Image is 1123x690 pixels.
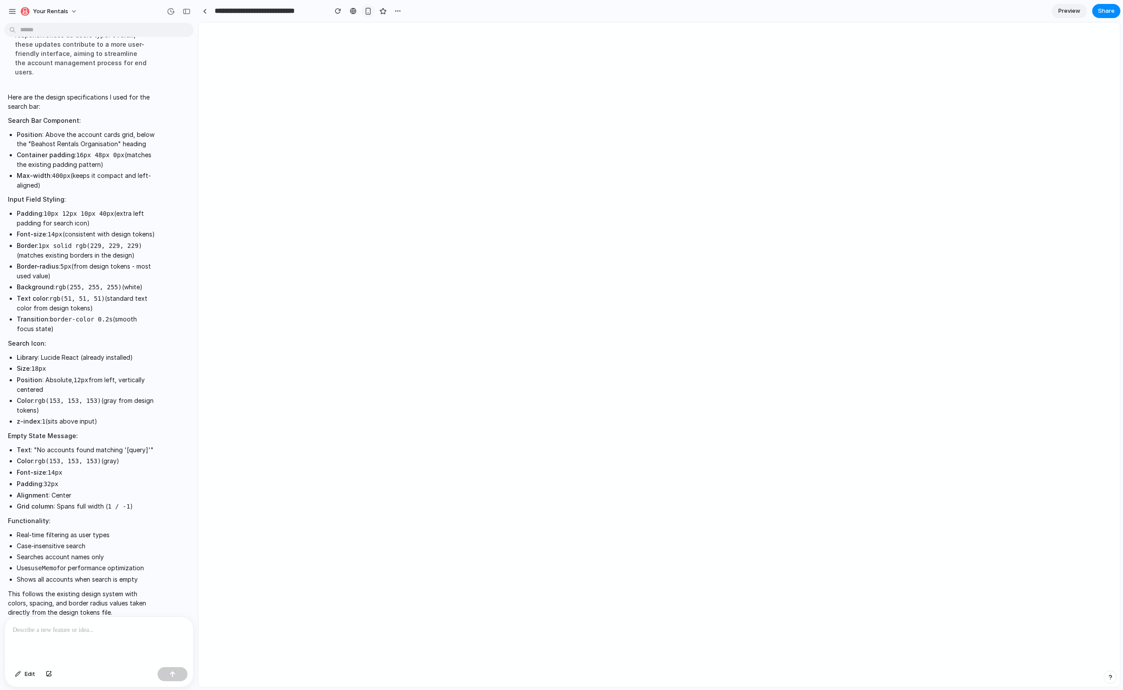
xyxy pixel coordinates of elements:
strong: Search Bar Component: [8,117,81,124]
code: 1px solid rgb(229, 229, 229) [38,242,142,249]
strong: Alignment [17,491,48,499]
code: border-color 0.2s [50,316,113,323]
li: : Center [17,491,155,500]
code: useMemo [31,565,57,572]
code: rgb(153, 153, 153) [34,458,101,465]
li: : (extra left padding for search icon) [17,209,155,228]
code: 14px [48,231,62,238]
li: : Above the account cards grid, below the "Beahost Rentals Organisation" heading [17,130,155,148]
li: : (gray) [17,456,155,466]
strong: Input Field Styling: [8,196,66,203]
strong: Transition [17,315,48,323]
li: Uses for performance optimization [17,563,155,573]
li: Searches account names only [17,552,155,561]
strong: Padding [17,480,42,487]
strong: Container padding [17,151,75,159]
span: Share [1098,7,1115,15]
li: Case-insensitive search [17,541,155,550]
strong: Font-size [17,469,46,476]
a: Preview [1052,4,1087,18]
code: 5px [60,263,71,270]
strong: Color [17,397,33,404]
strong: Position [17,376,42,384]
p: This follows the existing design system with colors, spacing, and border radius values taken dire... [8,589,155,617]
li: : (gray from design tokens) [17,396,155,415]
li: : (smooth focus state) [17,314,155,333]
li: : (from design tokens - most used value) [17,262,155,280]
strong: Search Icon: [8,339,46,347]
li: : (sits above input) [17,417,155,426]
li: : (consistent with design tokens) [17,229,155,239]
li: : Lucide React (already installed) [17,353,155,362]
strong: Functionality: [8,517,51,524]
li: : (white) [17,282,155,292]
code: rgb(51, 51, 51) [49,295,105,302]
button: Edit [11,667,40,681]
code: 12px [73,376,88,384]
code: 10px 12px 10px 40px [44,210,114,217]
code: 1 / -1 [108,503,130,510]
li: : (keeps it compact and left-aligned) [17,171,155,190]
li: : (standard text color from design tokens) [17,294,155,313]
button: Share [1092,4,1120,18]
strong: Font-size [17,230,46,238]
li: : Spans full width ( ) [17,502,155,511]
strong: Max-width [17,172,51,179]
li: Shows all accounts when search is empty [17,575,155,584]
li: : [17,479,155,489]
strong: Library [17,354,38,361]
span: Preview [1058,7,1080,15]
strong: Text color [17,295,48,302]
code: rgb(255, 255, 255) [55,284,122,291]
strong: Color [17,457,33,465]
li: : [17,468,155,477]
code: 14px [48,469,62,476]
strong: Grid column [17,502,54,510]
li: : "No accounts found matching '[query]'" [17,445,155,454]
code: 1 [42,418,45,425]
code: 16px 48px 0px [76,151,125,159]
li: Real-time filtering as user types [17,530,155,539]
strong: Empty State Message: [8,432,78,439]
strong: Text [17,446,31,454]
span: Edit [25,670,35,679]
span: Your Rentals [33,7,68,16]
li: : (matches existing borders in the design) [17,241,155,260]
code: rgb(153, 153, 153) [34,397,101,404]
li: : [17,364,155,373]
button: Your Rentals [17,4,82,18]
strong: Position [17,131,42,138]
strong: Border-radius [17,262,59,270]
strong: Background [17,283,54,291]
strong: z-index [17,417,40,425]
li: : (matches the existing padding pattern) [17,150,155,169]
code: 32px [44,480,59,487]
strong: Padding [17,210,42,217]
li: : Absolute, from left, vertically centered [17,375,155,394]
p: Here are the design specifications I used for the search bar: [8,92,155,111]
code: 400px [52,172,70,179]
strong: Border [17,242,37,249]
code: 18px [31,365,46,372]
strong: Size [17,365,30,372]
